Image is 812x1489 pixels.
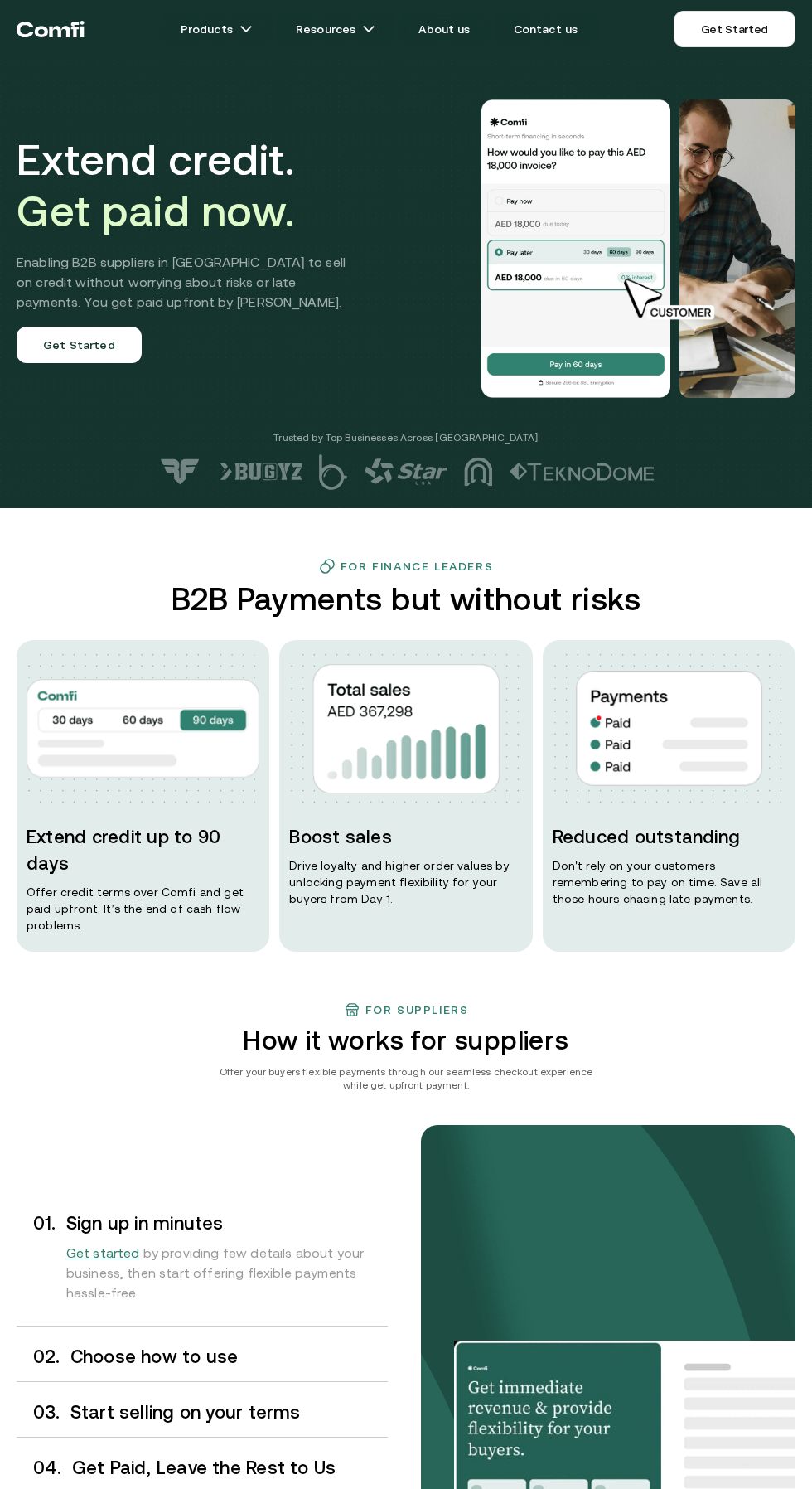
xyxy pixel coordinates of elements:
img: Would you like to pay this AED 18,000.00 invoice? [679,99,795,398]
a: Resourcesarrow icons [276,12,395,46]
h3: Boost sales [289,824,522,851]
img: logo-3 [464,457,493,487]
img: arrow icons [362,22,375,36]
p: Offer your buyers flexible payments through our seamless checkout experience while get upfront pa... [218,1065,594,1092]
img: finance [319,558,336,575]
a: Return to the top of the Comfi home page [17,4,85,54]
img: logo-5 [319,454,348,490]
a: Get Started [17,327,142,363]
h3: For suppliers [365,1003,469,1016]
a: Get started [66,1245,143,1260]
a: Get Started [674,11,795,47]
h3: Sign up in minutes [66,1213,388,1234]
h3: Choose how to use [70,1346,388,1368]
img: finance [344,1002,360,1018]
h3: Start selling on your terms [70,1402,388,1424]
a: Contact us [494,12,598,46]
div: 0 4 . [17,1457,62,1479]
a: About us [399,12,490,46]
div: 0 3 . [17,1402,60,1424]
img: logo-4 [365,458,447,485]
img: logo-2 [510,463,655,481]
h3: Reduced outstanding [553,824,785,851]
img: img [576,671,762,786]
img: Would you like to pay this AED 18,000.00 invoice? [476,99,675,398]
span: Get started [66,1245,140,1260]
span: Get paid now. [17,187,295,235]
h2: How it works for suppliers [165,1025,648,1055]
img: img [312,663,499,793]
img: dots [27,650,259,808]
p: Offer credit terms over Comfi and get paid upfront. It’s the end of cash flow problems. [27,884,259,934]
div: 0 2 . [17,1346,60,1368]
h3: Extend credit up to 90 days [27,824,259,877]
img: logo-6 [220,463,302,481]
img: logo-7 [157,458,203,486]
div: by providing few details about your business, then start offering flexible payments hassle-free. [66,1234,388,1319]
h1: Extend credit. [17,134,358,237]
p: Drive loyalty and higher order values by unlocking payment flexibility for your buyers from Day 1. [289,857,522,907]
img: dots [553,650,785,808]
h3: For Finance Leaders [341,560,493,573]
img: dots [289,650,522,808]
div: 0 1 . [17,1213,56,1319]
h2: Enabling B2B suppliers in [GEOGRAPHIC_DATA] to sell on credit without worrying about risks or lat... [17,252,358,312]
h2: B2B Payments but without risks [165,581,648,617]
img: cursor [611,276,732,323]
img: img [27,669,259,788]
a: Productsarrow icons [161,12,273,46]
h3: Get Paid, Leave the Rest to Us [72,1457,388,1479]
p: Don ' t rely on your customers remembering to pay on time. Save all those hours chasing late paym... [553,857,785,907]
img: arrow icons [239,22,253,36]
